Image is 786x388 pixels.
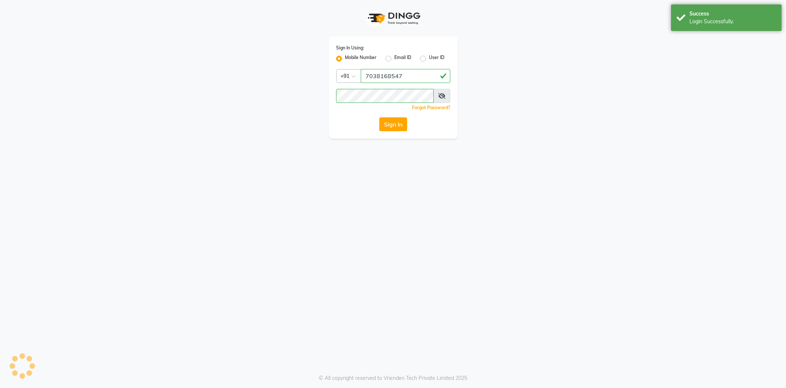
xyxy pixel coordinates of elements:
[345,54,377,63] label: Mobile Number
[429,54,444,63] label: User ID
[364,7,423,29] img: logo1.svg
[689,10,776,18] div: Success
[336,45,364,51] label: Sign In Using:
[379,117,407,131] button: Sign In
[336,89,434,103] input: Username
[361,69,450,83] input: Username
[689,18,776,25] div: Login Successfully.
[394,54,411,63] label: Email ID
[412,105,450,110] a: Forgot Password?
